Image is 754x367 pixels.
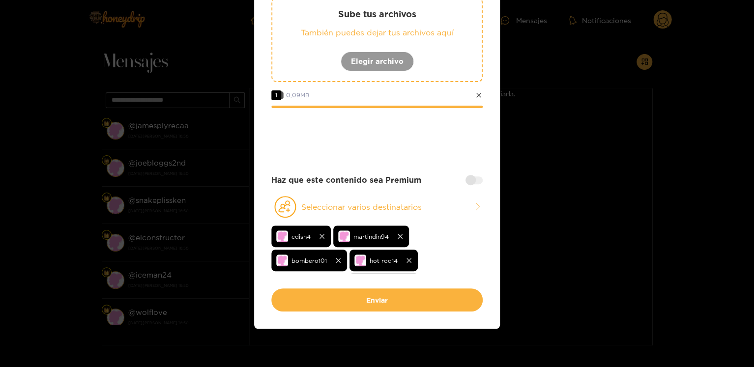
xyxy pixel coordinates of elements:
[341,52,414,71] button: Elegir archivo
[271,196,483,218] button: Seleccionar varios destinatarios
[271,288,483,311] button: Enviar
[276,230,288,242] img: no-avatar.png
[300,92,310,98] font: MB
[338,9,416,19] font: Sube tus archivos
[286,92,300,98] font: 0,09
[301,202,422,211] font: Seleccionar varios destinatarios
[275,92,277,98] font: 1
[301,28,454,37] font: También puedes dejar tus archivos aquí
[271,175,421,184] font: Haz que este contenido sea Premium
[370,257,398,264] font: hot rod14
[354,254,366,266] img: no-avatar.png
[338,230,350,242] img: no-avatar.png
[353,233,389,240] font: martindin94
[291,233,311,240] font: cdish4
[291,257,327,264] font: bombero101
[276,254,288,266] img: no-avatar.png
[366,296,388,304] font: Enviar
